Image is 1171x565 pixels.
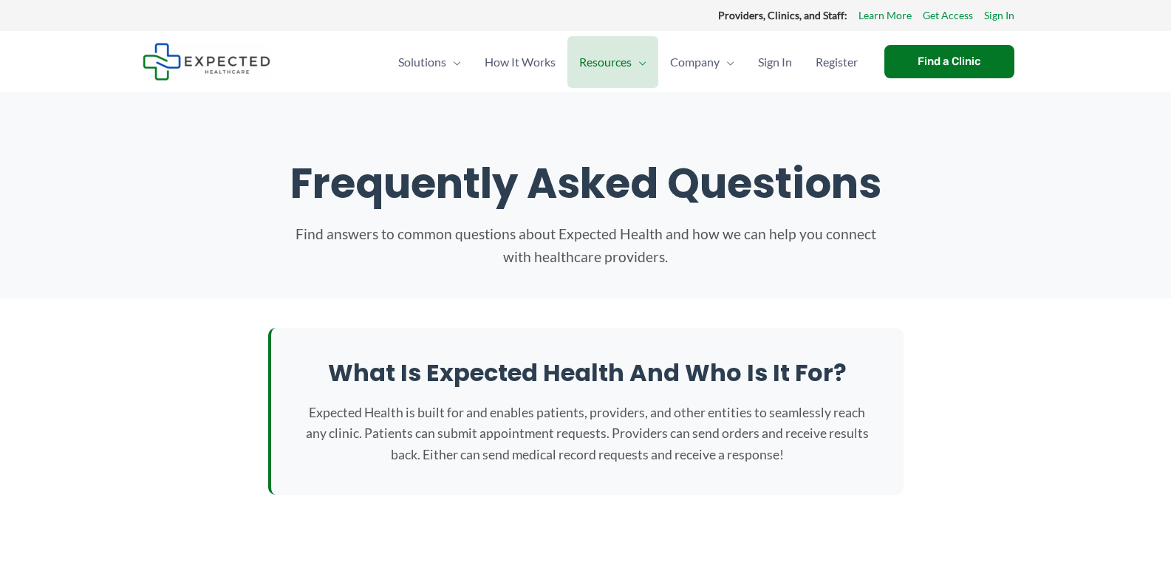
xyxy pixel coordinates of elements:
[858,6,912,25] a: Learn More
[720,36,734,88] span: Menu Toggle
[398,36,446,88] span: Solutions
[386,36,473,88] a: SolutionsMenu Toggle
[301,403,874,465] p: Expected Health is built for and enables patients, providers, and other entities to seamlessly re...
[386,36,870,88] nav: Primary Site Navigation
[758,36,792,88] span: Sign In
[884,45,1014,78] a: Find a Clinic
[473,36,567,88] a: How It Works
[579,36,632,88] span: Resources
[658,36,746,88] a: CompanyMenu Toggle
[143,43,270,81] img: Expected Healthcare Logo - side, dark font, small
[746,36,804,88] a: Sign In
[804,36,870,88] a: Register
[485,36,556,88] span: How It Works
[301,357,874,388] h2: What is Expected Health and who is it for?
[567,36,658,88] a: ResourcesMenu Toggle
[923,6,973,25] a: Get Access
[157,159,1014,208] h1: Frequently Asked Questions
[718,9,847,21] strong: Providers, Clinics, and Staff:
[290,223,881,268] p: Find answers to common questions about Expected Health and how we can help you connect with healt...
[632,36,646,88] span: Menu Toggle
[984,6,1014,25] a: Sign In
[446,36,461,88] span: Menu Toggle
[816,36,858,88] span: Register
[670,36,720,88] span: Company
